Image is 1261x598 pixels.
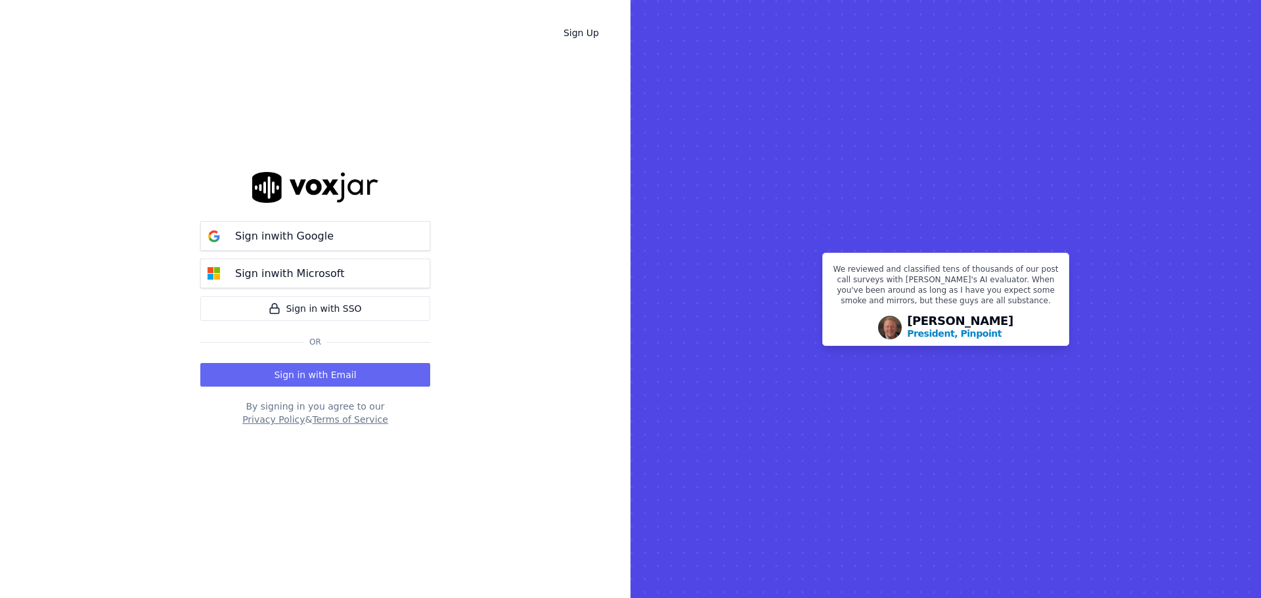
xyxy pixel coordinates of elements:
button: Sign inwith Google [200,221,430,251]
a: Sign Up [553,21,609,45]
div: [PERSON_NAME] [907,315,1013,340]
p: President, Pinpoint [907,327,1002,340]
p: Sign in with Microsoft [235,266,344,282]
img: google Sign in button [201,223,227,249]
button: Sign in with Email [200,363,430,387]
p: Sign in with Google [235,228,334,244]
div: By signing in you agree to our & [200,400,430,426]
button: Sign inwith Microsoft [200,259,430,288]
button: Terms of Service [312,413,387,426]
button: Privacy Policy [242,413,305,426]
img: Avatar [878,316,902,339]
img: logo [252,172,378,203]
p: We reviewed and classified tens of thousands of our post call surveys with [PERSON_NAME]'s AI eva... [831,264,1061,311]
span: Or [304,337,326,347]
img: microsoft Sign in button [201,261,227,287]
a: Sign in with SSO [200,296,430,321]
